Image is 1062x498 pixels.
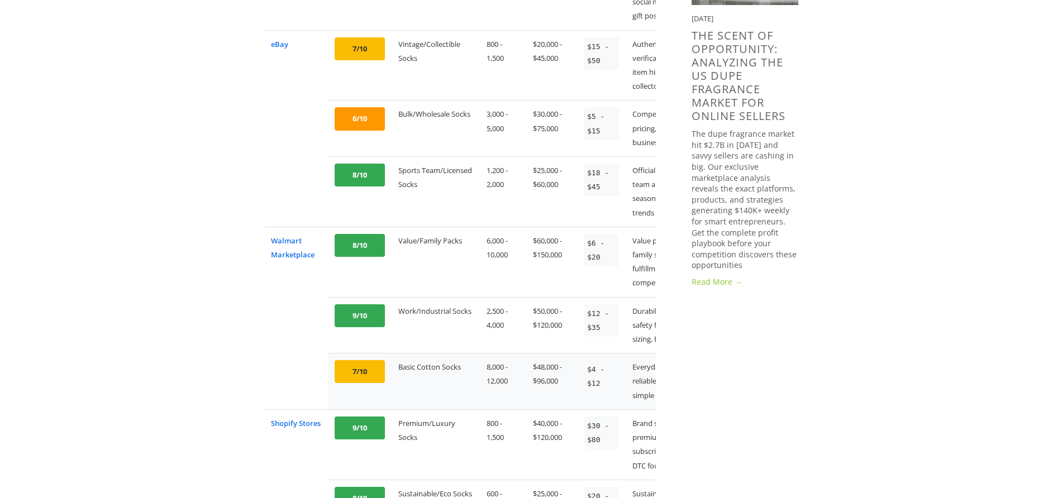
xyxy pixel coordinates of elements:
div: 8/10 [335,164,385,186]
td: $20,000 - $45,000 [526,30,577,100]
span: $5 - $15 [584,107,619,140]
td: Walmart Marketplace [264,227,328,409]
td: 3,000 - 5,000 [480,100,527,157]
div: 7/10 [335,360,385,383]
div: 8/10 [335,234,385,257]
td: 8,000 - 12,000 [480,353,527,410]
p: The dupe fragrance market hit $2.7B in [DATE] and savvy sellers are cashing in big. Our exclusive... [692,128,798,271]
span: $4 - $12 [584,360,619,392]
td: Basic Cotton Socks [392,353,479,410]
td: 6,000 - 10,000 [480,227,527,297]
div: 7/10 [335,37,385,60]
td: 1,200 - 2,000 [480,157,527,227]
td: eBay [264,30,328,227]
span: $18 - $45 [584,164,619,196]
span: $6 - $20 [584,234,619,266]
a: The Scent of Opportunity: Analyzing the US Dupe Fragrance Market for Online Sellers [692,28,785,123]
span: $15 - $50 [584,37,619,70]
td: Durability claims, safety features, bulk sizing, B2B appeal [626,297,711,353]
td: $60,000 - $150,000 [526,227,577,297]
td: Value positioning, family sizes, WFS fulfillment, competitive pricing [626,227,711,297]
div: 9/10 [335,416,385,439]
td: $50,000 - $120,000 [526,297,577,353]
td: Sports Team/Licensed Socks [392,157,479,227]
td: Authenticity verification, detailed item history, collector appeal [626,30,711,100]
a: Read More → [692,276,798,288]
td: $48,000 - $96,000 [526,353,577,410]
div: 9/10 [335,304,385,327]
td: 800 - 1,500 [480,30,527,100]
td: $30,000 - $75,000 [526,100,577,157]
time: [DATE] [692,13,713,23]
td: Brand storytelling, premium materials, subscription models, DTC focus [626,409,711,480]
td: Premium/Luxury Socks [392,409,479,480]
td: Value/Family Packs [392,227,479,297]
td: Competitive bulk pricing, fast shipping, business buyer focus [626,100,711,157]
span: $12 - $35 [584,304,619,337]
span: $30 - $80 [584,416,619,449]
td: $40,000 - $120,000 [526,409,577,480]
td: Bulk/Wholesale Socks [392,100,479,157]
td: Work/Industrial Socks [392,297,479,353]
td: Vintage/Collectible Socks [392,30,479,100]
td: Official licensing, team authenticity, seasonal sports trends [626,157,711,227]
td: Everyday low prices, reliable quality, simple packaging [626,353,711,410]
div: 6/10 [335,107,385,130]
td: 2,500 - 4,000 [480,297,527,353]
td: 800 - 1,500 [480,409,527,480]
td: $25,000 - $60,000 [526,157,577,227]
